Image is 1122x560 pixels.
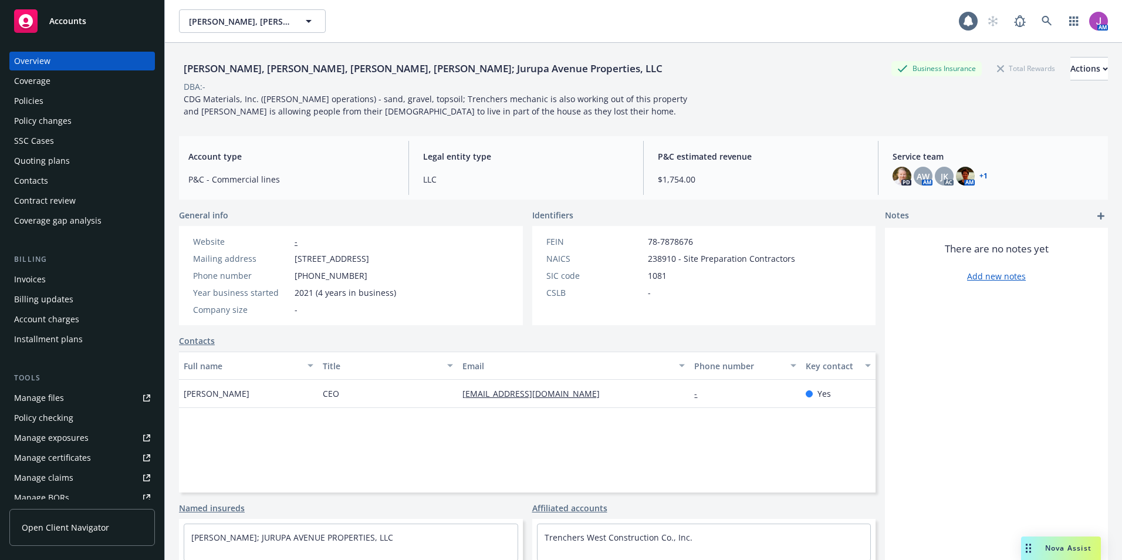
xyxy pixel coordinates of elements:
[694,388,707,399] a: -
[9,448,155,467] a: Manage certificates
[184,80,205,93] div: DBA: -
[1070,58,1108,80] div: Actions
[14,151,70,170] div: Quoting plans
[14,92,43,110] div: Policies
[981,9,1005,33] a: Start snowing
[648,269,667,282] span: 1081
[893,150,1099,163] span: Service team
[991,61,1061,76] div: Total Rewards
[1008,9,1032,33] a: Report a Bug
[9,389,155,407] a: Manage files
[1070,57,1108,80] button: Actions
[1094,209,1108,223] a: add
[806,360,858,372] div: Key contact
[14,429,89,447] div: Manage exposures
[917,170,930,183] span: AW
[1021,537,1036,560] div: Drag to move
[885,209,909,223] span: Notes
[945,242,1049,256] span: There are no notes yet
[893,167,911,185] img: photo
[956,167,975,185] img: photo
[14,211,102,230] div: Coverage gap analysis
[179,335,215,347] a: Contacts
[22,521,109,534] span: Open Client Navigator
[9,254,155,265] div: Billing
[14,468,73,487] div: Manage claims
[193,303,290,316] div: Company size
[14,290,73,309] div: Billing updates
[323,360,440,372] div: Title
[694,360,783,372] div: Phone number
[9,468,155,487] a: Manage claims
[188,173,394,185] span: P&C - Commercial lines
[14,171,48,190] div: Contacts
[14,72,50,90] div: Coverage
[546,269,643,282] div: SIC code
[423,173,629,185] span: LLC
[14,409,73,427] div: Policy checking
[1045,543,1091,553] span: Nova Assist
[9,270,155,289] a: Invoices
[295,303,298,316] span: -
[423,150,629,163] span: Legal entity type
[458,352,690,380] button: Email
[9,330,155,349] a: Installment plans
[9,372,155,384] div: Tools
[9,409,155,427] a: Policy checking
[14,112,72,130] div: Policy changes
[14,52,50,70] div: Overview
[658,173,864,185] span: $1,754.00
[9,191,155,210] a: Contract review
[179,352,318,380] button: Full name
[193,286,290,299] div: Year business started
[941,170,948,183] span: JK
[1062,9,1086,33] a: Switch app
[189,15,290,28] span: [PERSON_NAME], [PERSON_NAME], [PERSON_NAME], [PERSON_NAME]; Jurupa Avenue Properties, LLC
[179,9,326,33] button: [PERSON_NAME], [PERSON_NAME], [PERSON_NAME], [PERSON_NAME]; Jurupa Avenue Properties, LLC
[14,330,83,349] div: Installment plans
[193,252,290,265] div: Mailing address
[9,488,155,507] a: Manage BORs
[546,252,643,265] div: NAICS
[9,112,155,130] a: Policy changes
[179,502,245,514] a: Named insureds
[295,252,369,265] span: [STREET_ADDRESS]
[979,173,988,180] a: +1
[14,270,46,289] div: Invoices
[295,236,298,247] a: -
[49,16,86,26] span: Accounts
[193,269,290,282] div: Phone number
[191,532,393,543] a: [PERSON_NAME]; JURUPA AVENUE PROPERTIES, LLC
[9,290,155,309] a: Billing updates
[817,387,831,400] span: Yes
[14,389,64,407] div: Manage files
[690,352,801,380] button: Phone number
[14,131,54,150] div: SSC Cases
[9,171,155,190] a: Contacts
[1021,537,1101,560] button: Nova Assist
[658,150,864,163] span: P&C estimated revenue
[532,209,573,221] span: Identifiers
[648,235,693,248] span: 78-7878676
[179,209,228,221] span: General info
[9,5,155,38] a: Accounts
[179,61,667,76] div: [PERSON_NAME], [PERSON_NAME], [PERSON_NAME], [PERSON_NAME]; Jurupa Avenue Properties, LLC
[188,150,394,163] span: Account type
[323,387,339,400] span: CEO
[546,286,643,299] div: CSLB
[648,252,795,265] span: 238910 - Site Preparation Contractors
[801,352,876,380] button: Key contact
[9,211,155,230] a: Coverage gap analysis
[891,61,982,76] div: Business Insurance
[184,360,300,372] div: Full name
[9,310,155,329] a: Account charges
[193,235,290,248] div: Website
[545,532,692,543] a: Trenchers West Construction Co., Inc.
[14,448,91,467] div: Manage certificates
[184,387,249,400] span: [PERSON_NAME]
[295,269,367,282] span: [PHONE_NUMBER]
[9,72,155,90] a: Coverage
[648,286,651,299] span: -
[9,429,155,447] a: Manage exposures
